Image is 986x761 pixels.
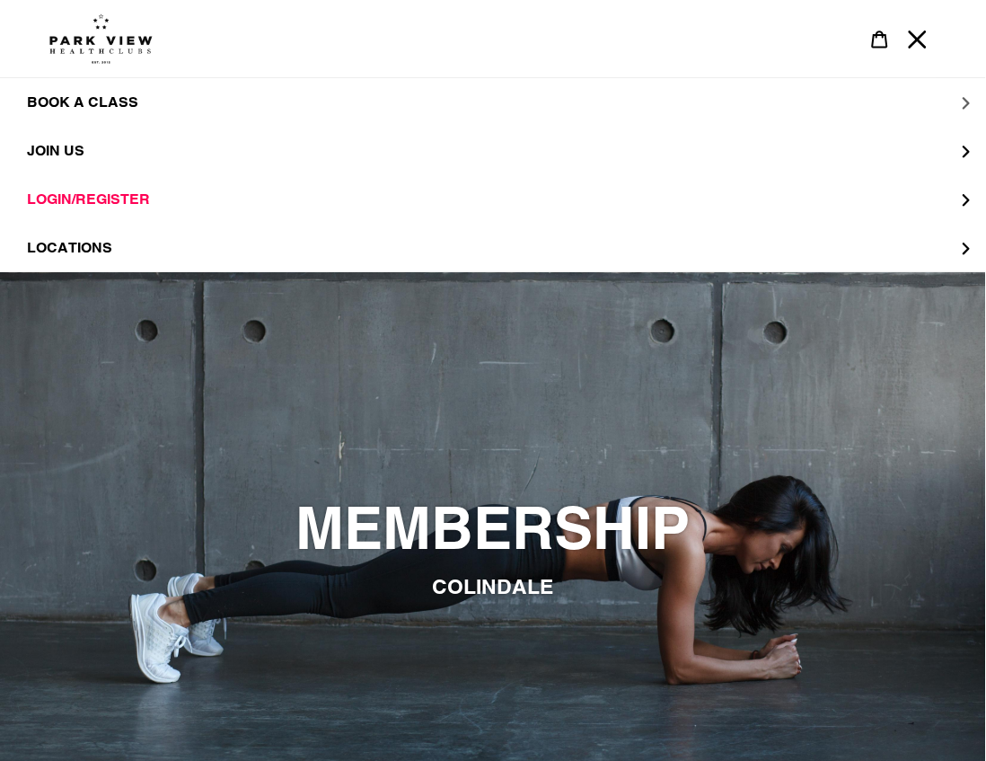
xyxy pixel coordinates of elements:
[433,575,554,599] span: COLINDALE
[27,239,112,257] span: LOCATIONS
[27,190,150,208] span: LOGIN/REGISTER
[899,20,937,58] button: Menu
[49,13,153,64] img: Park view health clubs is a gym near you.
[49,495,937,565] h2: MEMBERSHIP
[27,142,84,159] span: JOIN US
[27,93,138,111] span: BOOK A CLASS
